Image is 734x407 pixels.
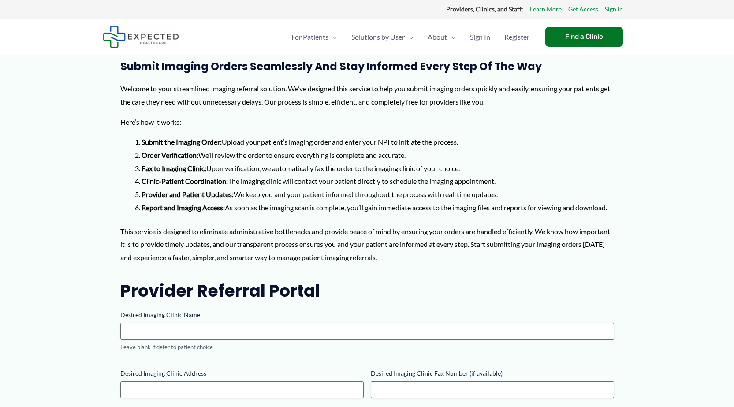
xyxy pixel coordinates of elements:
nav: Primary Site Navigation [284,22,537,52]
strong: Clinic-Patient Coordination: [142,177,228,185]
li: As soon as the imaging scan is complete, you’ll gain immediate access to the imaging files and re... [142,201,614,214]
p: This service is designed to eliminate administrative bottlenecks and provide peace of mind by ens... [120,225,614,264]
label: Desired Imaging Clinic Fax Number (if available) [371,369,614,378]
span: Sign In [470,22,490,52]
span: Menu Toggle [328,22,337,52]
span: For Patients [291,22,328,52]
img: Expected Healthcare Logo - side, dark font, small [103,26,179,48]
a: Learn More [530,4,562,15]
a: Get Access [568,4,598,15]
a: Register [497,22,537,52]
label: Desired Imaging Clinic Address [120,369,364,378]
a: Sign In [463,22,497,52]
h3: Submit Imaging Orders Seamlessly and Stay Informed Every Step of the Way [120,60,614,73]
li: We’ll review the order to ensure everything is complete and accurate. [142,149,614,162]
p: Welcome to your streamlined imaging referral solution. We’ve designed this service to help you su... [120,82,614,108]
label: Desired Imaging Clinic Name [120,310,614,319]
a: For PatientsMenu Toggle [284,22,344,52]
li: Upload your patient’s imaging order and enter your NPI to initiate the process. [142,135,614,149]
a: Solutions by UserMenu Toggle [344,22,421,52]
strong: Submit the Imaging Order: [142,138,222,146]
a: AboutMenu Toggle [421,22,463,52]
a: Sign In [605,4,623,15]
li: We keep you and your patient informed throughout the process with real-time updates. [142,188,614,201]
a: Find a Clinic [545,27,623,47]
strong: Provider and Patient Updates: [142,190,234,198]
span: Solutions by User [351,22,405,52]
li: Upon verification, we automatically fax the order to the imaging clinic of your choice. [142,162,614,175]
h2: Provider Referral Portal [120,280,614,302]
span: About [428,22,447,52]
strong: Order Verification: [142,151,198,159]
span: Menu Toggle [447,22,456,52]
li: The imaging clinic will contact your patient directly to schedule the imaging appointment. [142,175,614,188]
span: Menu Toggle [405,22,414,52]
p: Here’s how it works: [120,116,614,129]
div: Leave blank if defer to patient choice [120,343,614,351]
span: Register [504,22,529,52]
strong: Report and Imaging Access: [142,203,225,212]
strong: Providers, Clinics, and Staff: [446,5,523,13]
strong: Fax to Imaging Clinic: [142,164,206,172]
